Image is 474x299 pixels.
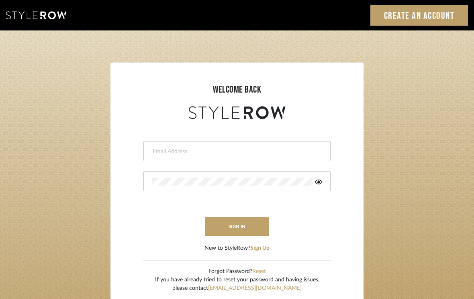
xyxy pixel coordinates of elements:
[370,5,468,26] a: Create an Account
[118,83,355,97] div: welcome back
[205,217,269,236] button: sign in
[155,276,319,293] div: If you have already tried to reset your password and having issues, please contact
[208,285,302,291] a: [EMAIL_ADDRESS][DOMAIN_NAME]
[204,244,270,253] div: New to StyleRow?
[252,267,266,276] button: Reset
[152,147,320,156] input: Email Address
[250,244,270,253] button: Sign Up
[155,267,319,276] div: Forgot Password?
